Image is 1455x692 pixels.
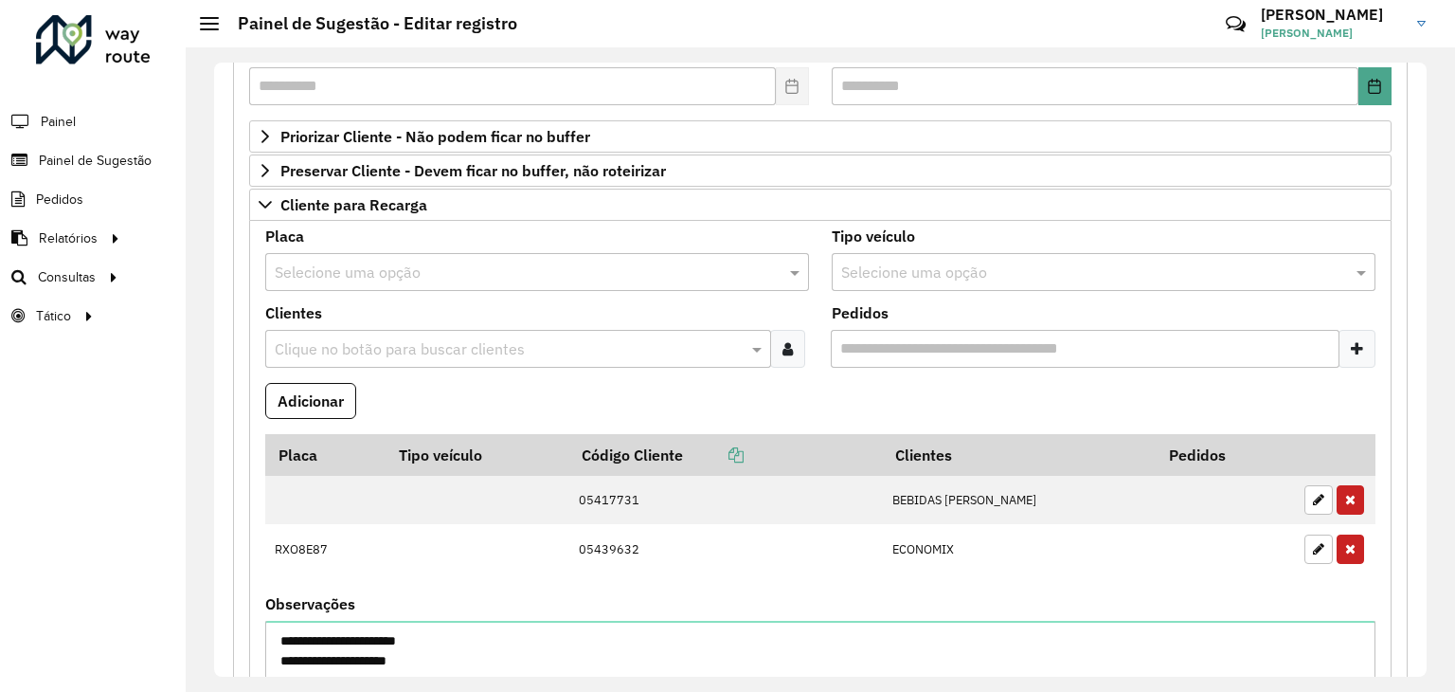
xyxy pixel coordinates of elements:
[39,151,152,171] span: Painel de Sugestão
[832,225,915,247] label: Tipo veículo
[832,301,889,324] label: Pedidos
[265,301,322,324] label: Clientes
[883,524,1157,574] td: ECONOMIX
[1261,25,1403,42] span: [PERSON_NAME]
[280,163,666,178] span: Preservar Cliente - Devem ficar no buffer, não roteirizar
[265,524,386,574] td: RXO8E87
[249,120,1392,153] a: Priorizar Cliente - Não podem ficar no buffer
[1261,6,1403,24] h3: [PERSON_NAME]
[883,434,1157,475] th: Clientes
[1157,434,1295,475] th: Pedidos
[386,434,569,475] th: Tipo veículo
[1215,4,1256,45] a: Contato Rápido
[38,267,96,287] span: Consultas
[265,383,356,419] button: Adicionar
[265,225,304,247] label: Placa
[265,434,386,475] th: Placa
[280,129,590,144] span: Priorizar Cliente - Não podem ficar no buffer
[883,475,1157,524] td: BEBIDAS [PERSON_NAME]
[249,155,1392,187] a: Preservar Cliente - Devem ficar no buffer, não roteirizar
[36,190,83,209] span: Pedidos
[1358,67,1392,105] button: Choose Date
[568,475,882,524] td: 05417731
[280,197,427,212] span: Cliente para Recarga
[41,112,76,132] span: Painel
[249,189,1392,221] a: Cliente para Recarga
[683,446,744,464] a: Copiar
[568,524,882,574] td: 05439632
[568,434,882,475] th: Código Cliente
[265,592,355,615] label: Observações
[219,13,517,34] h2: Painel de Sugestão - Editar registro
[39,228,98,248] span: Relatórios
[36,306,71,326] span: Tático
